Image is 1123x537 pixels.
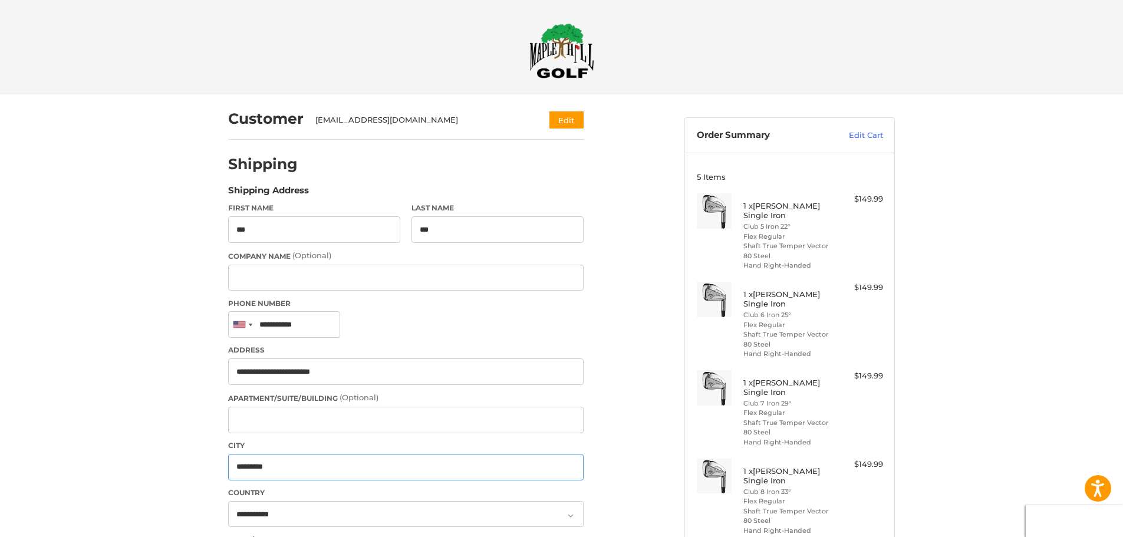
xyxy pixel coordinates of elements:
[228,345,584,355] label: Address
[228,203,400,213] label: First Name
[743,378,834,397] h4: 1 x [PERSON_NAME] Single Iron
[743,310,834,320] li: Club 6 Iron 25°
[743,496,834,506] li: Flex Regular
[743,466,834,486] h4: 1 x [PERSON_NAME] Single Iron
[743,506,834,526] li: Shaft True Temper Vector 80 Steel
[292,251,331,260] small: (Optional)
[837,370,883,382] div: $149.99
[340,393,378,402] small: (Optional)
[837,282,883,294] div: $149.99
[743,408,834,418] li: Flex Regular
[837,193,883,205] div: $149.99
[743,320,834,330] li: Flex Regular
[743,201,834,220] h4: 1 x [PERSON_NAME] Single Iron
[228,392,584,404] label: Apartment/Suite/Building
[228,298,584,309] label: Phone Number
[228,155,298,173] h2: Shipping
[743,330,834,349] li: Shaft True Temper Vector 80 Steel
[697,172,883,182] h3: 5 Items
[1026,505,1123,537] iframe: Google Customer Reviews
[743,241,834,261] li: Shaft True Temper Vector 80 Steel
[228,487,584,498] label: Country
[411,203,584,213] label: Last Name
[229,312,256,337] div: United States: +1
[837,459,883,470] div: $149.99
[743,222,834,232] li: Club 5 Iron 22°
[228,250,584,262] label: Company Name
[743,398,834,408] li: Club 7 Iron 29°
[228,110,304,128] h2: Customer
[549,111,584,129] button: Edit
[315,114,527,126] div: [EMAIL_ADDRESS][DOMAIN_NAME]
[743,437,834,447] li: Hand Right-Handed
[743,487,834,497] li: Club 8 Iron 33°
[743,232,834,242] li: Flex Regular
[743,349,834,359] li: Hand Right-Handed
[743,418,834,437] li: Shaft True Temper Vector 80 Steel
[228,184,309,203] legend: Shipping Address
[824,130,883,141] a: Edit Cart
[697,130,824,141] h3: Order Summary
[743,289,834,309] h4: 1 x [PERSON_NAME] Single Iron
[228,440,584,451] label: City
[743,526,834,536] li: Hand Right-Handed
[743,261,834,271] li: Hand Right-Handed
[529,23,594,78] img: Maple Hill Golf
